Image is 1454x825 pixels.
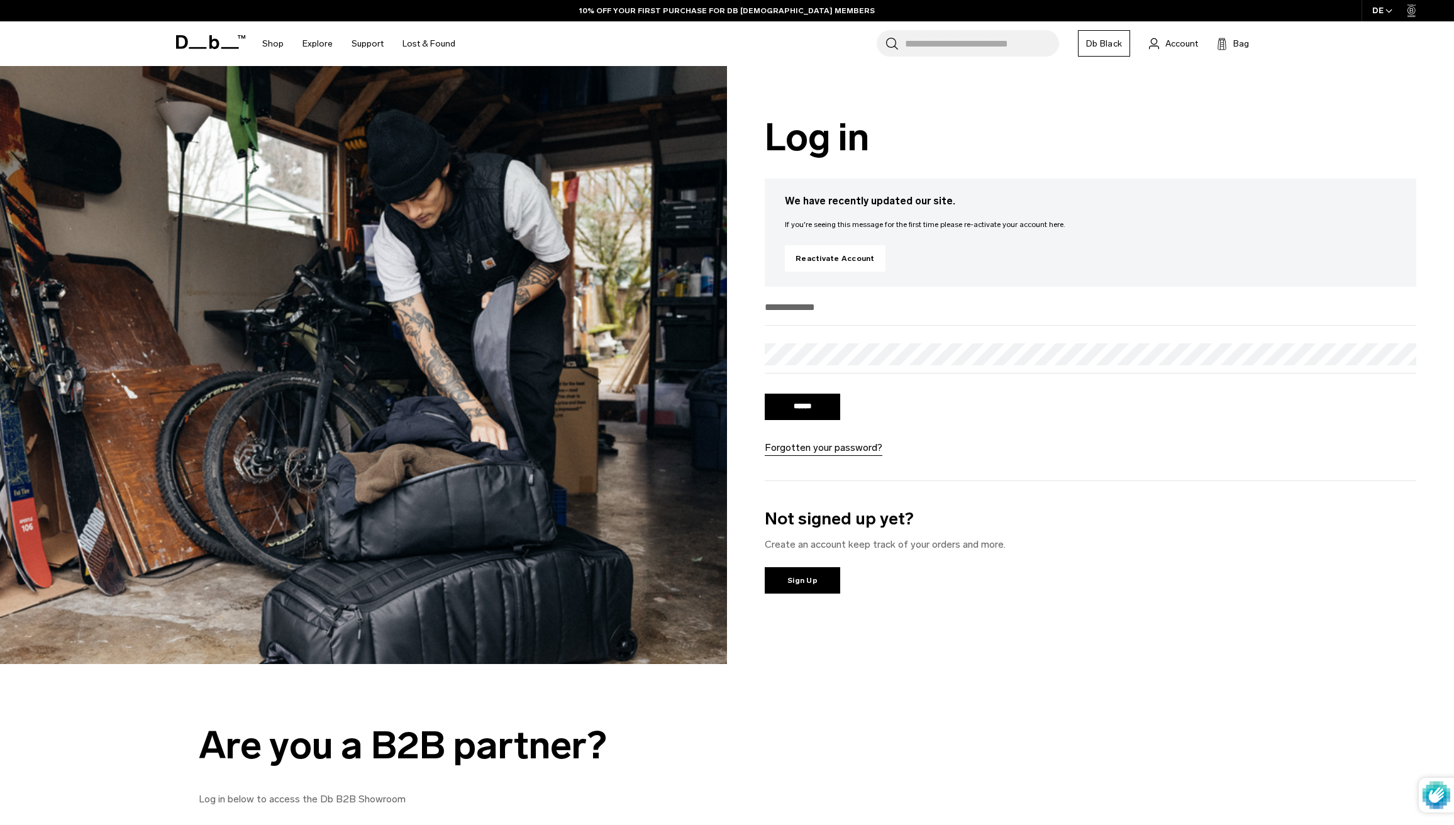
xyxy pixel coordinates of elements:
[1165,37,1198,50] span: Account
[199,792,765,807] p: Log in below to access the Db B2B Showroom
[402,21,455,66] a: Lost & Found
[352,21,384,66] a: Support
[765,567,840,594] a: Sign Up
[1078,30,1130,57] a: Db Black
[199,724,765,767] div: Are you a B2B partner?
[765,440,882,455] a: Forgotten your password?
[1149,36,1198,51] a: Account
[785,219,1396,230] p: If you're seeing this message for the first time please re-activate your account here.
[785,245,885,272] a: Reactivate Account
[253,21,465,66] nav: Main Navigation
[765,506,1416,532] h3: Not signed up yet?
[785,194,1396,209] h3: We have recently updated our site.
[1217,36,1249,51] button: Bag
[262,21,284,66] a: Shop
[765,116,1416,158] h1: Log in
[302,21,333,66] a: Explore
[579,5,875,16] a: 10% OFF YOUR FIRST PURCHASE FOR DB [DEMOGRAPHIC_DATA] MEMBERS
[1233,37,1249,50] span: Bag
[765,537,1416,552] p: Create an account keep track of your orders and more.
[1423,778,1450,812] img: Protected by hCaptcha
